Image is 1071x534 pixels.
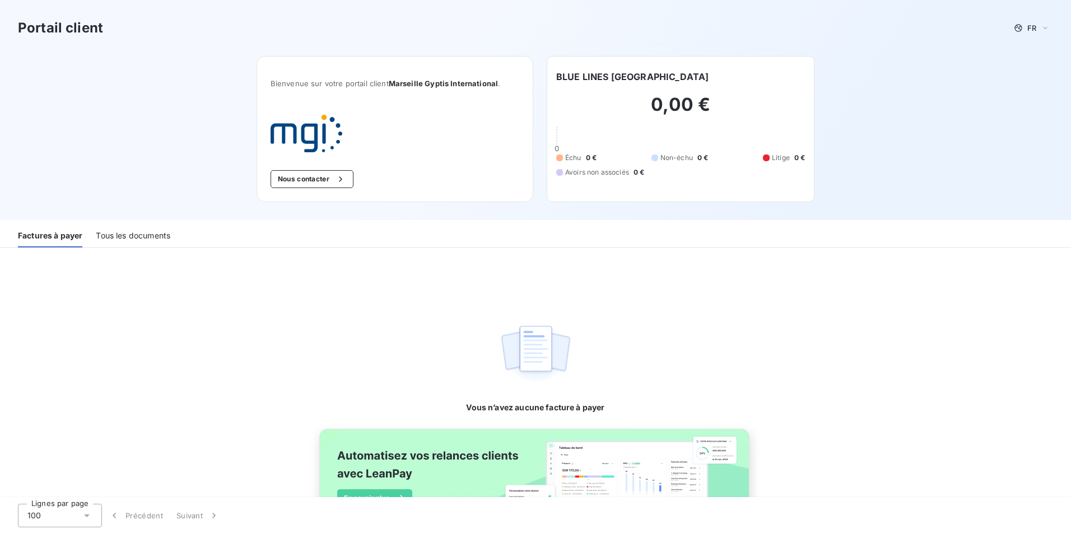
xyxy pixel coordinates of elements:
span: 0 € [794,153,805,163]
span: Avoirs non associés [565,167,629,177]
h2: 0,00 € [556,93,805,127]
button: Précédent [102,504,170,527]
button: Suivant [170,504,226,527]
span: 0 € [697,153,708,163]
span: Non-échu [660,153,693,163]
img: Company logo [271,115,342,152]
span: Échu [565,153,581,163]
span: 0 [555,144,559,153]
span: Vous n’avez aucune facture à payer [466,402,604,413]
h6: BLUE LINES [GEOGRAPHIC_DATA] [556,70,709,83]
span: 0 € [634,167,644,177]
span: FR [1027,24,1036,32]
span: 100 [27,510,41,521]
button: Nous contacter [271,170,353,188]
span: Litige [772,153,790,163]
img: empty state [500,320,571,389]
span: 0 € [586,153,597,163]
div: Factures à payer [18,224,82,247]
h3: Portail client [18,18,103,38]
span: Bienvenue sur votre portail client . [271,79,519,88]
div: Tous les documents [96,224,170,247]
span: Marseille Gyptis International [389,79,499,88]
